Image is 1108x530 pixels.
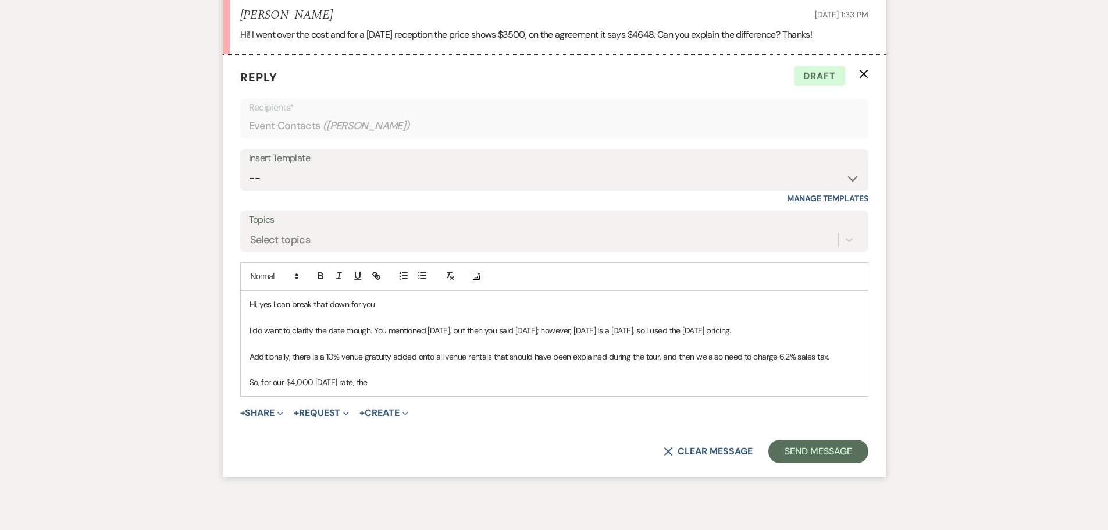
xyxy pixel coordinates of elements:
span: + [240,408,245,418]
p: Additionally, there is a 10% venue gratuity added onto all venue rentals that should have been ex... [250,350,859,363]
button: Create [359,408,408,418]
h5: [PERSON_NAME] [240,8,333,23]
p: So, for our $4,000 [DATE] rate, the [250,376,859,389]
div: Hi! I went over the cost and for a [DATE] reception the price shows $3500, on the agreement it sa... [240,27,868,42]
span: Draft [794,66,845,86]
p: Recipients* [249,100,860,115]
p: Hi, yes I can break that down for you. [250,298,859,311]
button: Request [294,408,349,418]
span: + [294,408,299,418]
span: [DATE] 1:33 PM [815,9,868,20]
span: Reply [240,70,277,85]
div: Insert Template [249,150,860,167]
div: Event Contacts [249,115,860,137]
label: Topics [249,212,860,229]
button: Send Message [768,440,868,463]
p: I do want to clarify the date though. You mentioned [DATE], but then you said [DATE]; however, [D... [250,324,859,337]
div: Select topics [250,232,311,248]
a: Manage Templates [787,193,868,204]
button: Clear message [664,447,752,456]
span: ( [PERSON_NAME] ) [323,118,410,134]
span: + [359,408,365,418]
button: Share [240,408,284,418]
